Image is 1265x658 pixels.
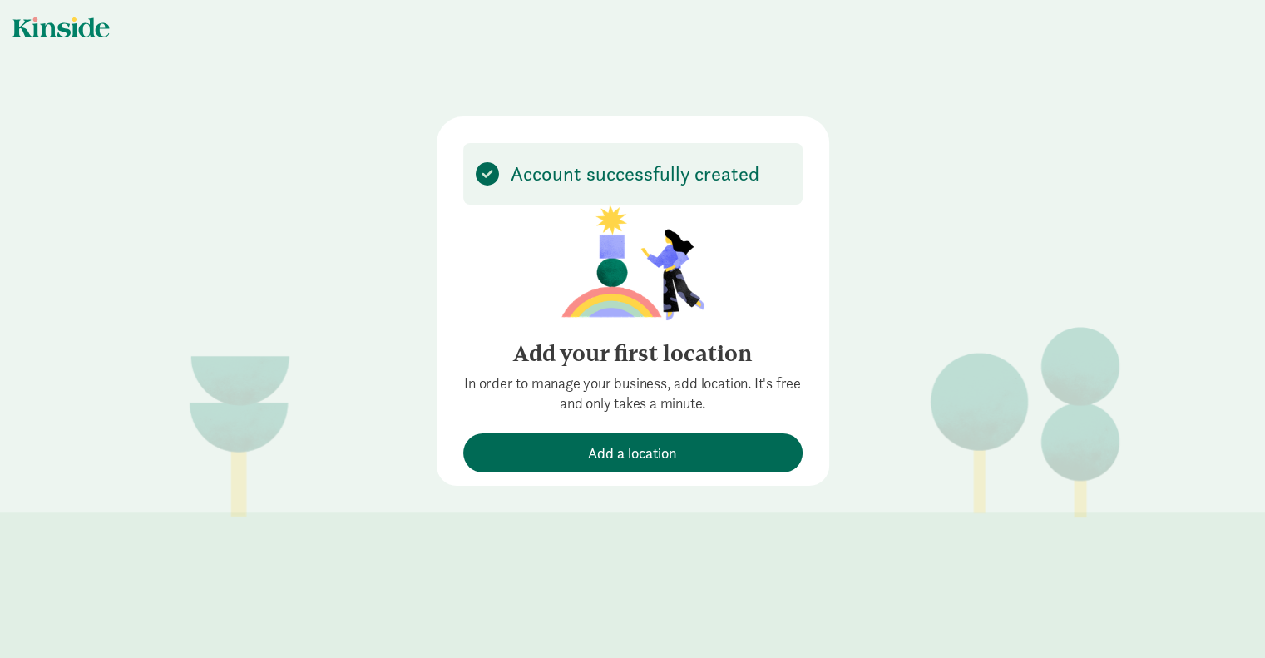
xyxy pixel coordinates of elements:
[463,340,803,367] h4: Add your first location
[463,374,803,413] p: In order to manage your business, add location. It's free and only takes a minute.
[588,442,677,464] span: Add a location
[1182,578,1265,658] iframe: Chat Widget
[561,205,704,320] img: illustration-girl.png
[511,164,759,184] p: Account successfully created
[463,433,803,472] button: Add a location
